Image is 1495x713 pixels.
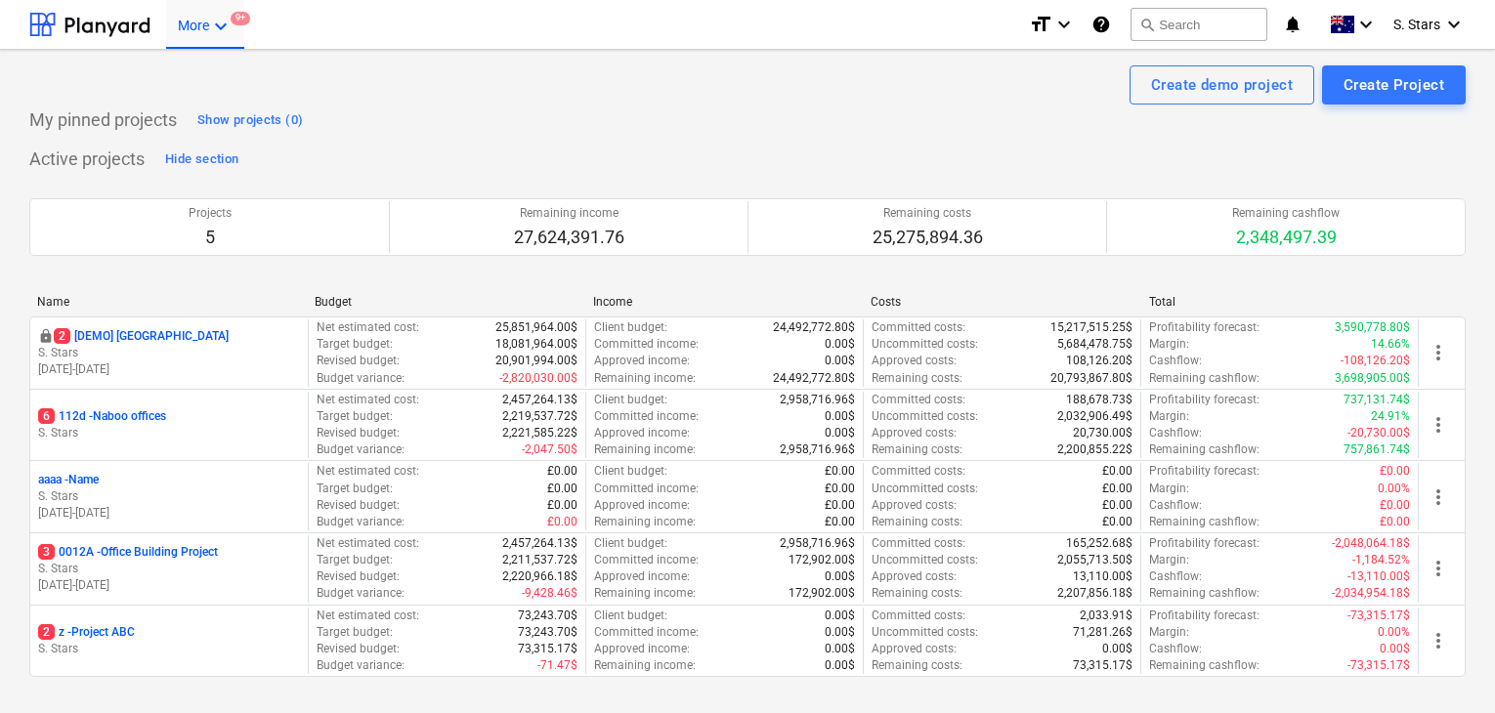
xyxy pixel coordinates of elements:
p: 2,958,716.96$ [780,392,855,408]
span: more_vert [1427,485,1450,509]
span: locked [38,328,54,344]
p: 108,126.20$ [1066,353,1132,369]
p: Net estimated cost : [317,608,419,624]
p: 2,055,713.50$ [1057,552,1132,568]
p: Margin : [1149,552,1189,568]
p: Net estimated cost : [317,463,419,480]
span: more_vert [1427,557,1450,580]
p: 0.00% [1378,481,1410,497]
p: 737,131.74$ [1344,392,1410,408]
p: Profitability forecast : [1149,392,1260,408]
span: more_vert [1427,629,1450,652]
div: Create demo project [1151,72,1293,98]
p: Remaining costs : [872,441,962,458]
p: -108,126.20$ [1341,353,1410,369]
p: Margin : [1149,336,1189,353]
p: £0.00 [547,463,577,480]
span: 6 [38,408,55,424]
p: 2,219,537.72$ [502,408,577,425]
p: Profitability forecast : [1149,319,1260,336]
p: Uncommitted costs : [872,481,978,497]
p: Committed income : [594,408,699,425]
p: Active projects [29,147,145,171]
p: Cashflow : [1149,641,1202,657]
div: Hide section [165,148,238,171]
p: 2,958,716.96$ [780,535,855,552]
p: Margin : [1149,481,1189,497]
p: 2,200,855.22$ [1057,441,1132,458]
p: 24,492,772.80$ [773,370,855,387]
p: -1,184.52% [1352,552,1410,568]
p: -2,034,954.18$ [1332,585,1410,602]
p: Remaining costs [873,205,983,222]
span: 3 [38,544,55,560]
p: S. Stars [38,561,300,577]
p: 2,348,497.39 [1232,226,1340,249]
p: 73,243.70$ [518,608,577,624]
p: Committed income : [594,336,699,353]
p: 757,861.74$ [1344,441,1410,458]
p: Client budget : [594,535,667,552]
p: Remaining income [514,205,624,222]
p: £0.00 [1102,481,1132,497]
p: 112d - Naboo offices [38,408,166,425]
p: S. Stars [38,488,300,505]
p: 25,275,894.36 [873,226,983,249]
p: Committed costs : [872,392,965,408]
p: Revised budget : [317,353,400,369]
p: -20,730.00$ [1347,425,1410,441]
p: 2,033.91$ [1080,608,1132,624]
p: Cashflow : [1149,425,1202,441]
p: £0.00 [825,481,855,497]
p: Remaining income : [594,370,696,387]
p: £0.00 [1102,497,1132,514]
p: Revised budget : [317,641,400,657]
p: Committed costs : [872,608,965,624]
p: Budget variance : [317,657,405,674]
p: 2,457,264.13$ [502,535,577,552]
p: Approved income : [594,568,690,585]
p: 188,678.73$ [1066,392,1132,408]
p: 2,032,906.49$ [1057,408,1132,425]
p: Approved costs : [872,568,957,585]
p: z - Project ABC [38,624,135,641]
div: Name [37,295,299,309]
p: Remaining cashflow [1232,205,1340,222]
p: Budget variance : [317,585,405,602]
p: Committed costs : [872,535,965,552]
p: 27,624,391.76 [514,226,624,249]
p: Target budget : [317,481,393,497]
div: Budget [315,295,577,309]
i: keyboard_arrow_down [1354,13,1378,36]
p: 0.00$ [825,657,855,674]
div: 2[DEMO] [GEOGRAPHIC_DATA]S. Stars[DATE]-[DATE] [38,328,300,378]
button: Search [1131,8,1267,41]
p: Remaining costs : [872,585,962,602]
p: Projects [189,205,232,222]
p: Committed income : [594,481,699,497]
p: Target budget : [317,624,393,641]
p: Committed income : [594,624,699,641]
p: 14.66% [1371,336,1410,353]
p: £0.00 [1102,463,1132,480]
p: Remaining cashflow : [1149,370,1260,387]
i: Knowledge base [1091,13,1111,36]
i: keyboard_arrow_down [1052,13,1076,36]
p: 2,958,716.96$ [780,441,855,458]
span: 9+ [231,12,250,25]
p: Committed income : [594,552,699,568]
p: -9,428.46$ [522,585,577,602]
p: Client budget : [594,463,667,480]
p: Uncommitted costs : [872,624,978,641]
button: Hide section [160,144,243,175]
p: Remaining income : [594,514,696,530]
p: Committed costs : [872,319,965,336]
p: 0.00$ [825,336,855,353]
p: 2,211,537.72$ [502,552,577,568]
p: 0.00$ [825,353,855,369]
p: 3,698,905.00$ [1335,370,1410,387]
p: S. Stars [38,425,300,441]
p: Remaining costs : [872,370,962,387]
p: 3,590,778.80$ [1335,319,1410,336]
div: 30012A -Office Building ProjectS. Stars[DATE]-[DATE] [38,544,300,594]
